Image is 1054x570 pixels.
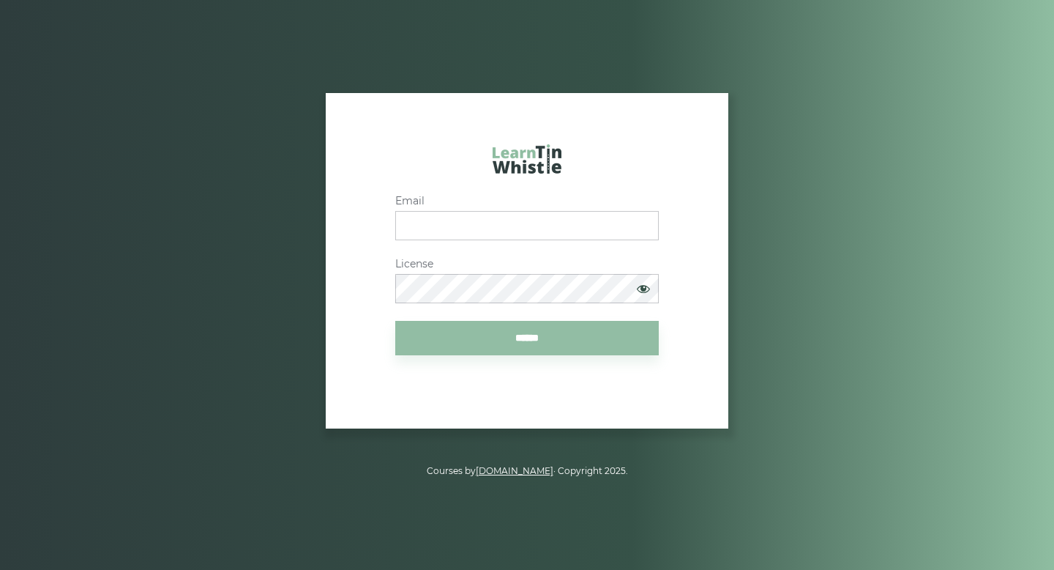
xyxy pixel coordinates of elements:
[476,465,553,476] a: [DOMAIN_NAME]
[493,144,561,181] a: LearnTinWhistle.com
[114,464,940,478] p: Courses by · Copyright 2025.
[395,195,659,207] label: Email
[493,144,561,174] img: LearnTinWhistle.com
[395,258,659,270] label: License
